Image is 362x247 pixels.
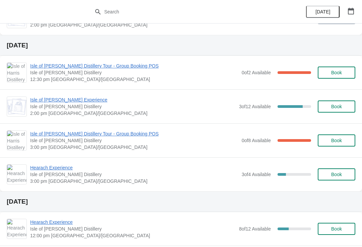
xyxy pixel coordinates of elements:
span: Isle of [PERSON_NAME] Distillery [30,225,236,232]
h2: [DATE] [7,42,355,49]
span: Isle of [PERSON_NAME] Distillery Tour - Group Booking POS [30,130,238,137]
span: 12:30 pm [GEOGRAPHIC_DATA]/[GEOGRAPHIC_DATA] [30,76,238,83]
img: Isle of Harris Gin Experience | Isle of Harris Distillery | 2:00 pm Europe/London [7,98,26,115]
span: Isle of [PERSON_NAME] Distillery Tour - Group Booking POS [30,63,238,69]
button: Book [318,100,355,113]
img: Hearach Experience | Isle of Harris Distillery | 12:00 pm Europe/London [7,219,26,239]
span: Hearach Experience [30,219,236,225]
span: 3:00 pm [GEOGRAPHIC_DATA]/[GEOGRAPHIC_DATA] [30,178,238,184]
span: 3 of 4 Available [242,172,271,177]
span: 2:00 pm [GEOGRAPHIC_DATA]/[GEOGRAPHIC_DATA] [30,110,236,117]
span: Hearach Experience [30,164,238,171]
span: Isle of [PERSON_NAME] Distillery [30,103,236,110]
span: Book [331,70,342,75]
h2: [DATE] [7,198,355,205]
span: Book [331,138,342,143]
button: Book [318,134,355,147]
img: Isle of Harris Distillery Tour - Group Booking POS | Isle of Harris Distillery | 3:00 pm Europe/L... [7,131,26,150]
span: 3:00 pm [GEOGRAPHIC_DATA]/[GEOGRAPHIC_DATA] [30,144,238,151]
span: Isle of [PERSON_NAME] Experience [30,96,236,103]
span: 0 of 8 Available [242,138,271,143]
span: Book [331,104,342,109]
button: Book [318,223,355,235]
button: [DATE] [306,6,340,18]
span: Book [331,172,342,177]
span: Isle of [PERSON_NAME] Distillery [30,171,238,178]
span: 3 of 12 Available [239,104,271,109]
span: Book [331,226,342,232]
button: Book [318,67,355,79]
span: Isle of [PERSON_NAME] Distillery [30,137,238,144]
span: 0 of 2 Available [242,70,271,75]
span: Isle of [PERSON_NAME] Distillery [30,69,238,76]
img: Hearach Experience | Isle of Harris Distillery | 3:00 pm Europe/London [7,165,26,184]
span: 8 of 12 Available [239,226,271,232]
img: Isle of Harris Distillery Tour - Group Booking POS | Isle of Harris Distillery | 12:30 pm Europe/... [7,63,26,82]
span: 2:00 pm [GEOGRAPHIC_DATA]/[GEOGRAPHIC_DATA] [30,22,236,28]
span: [DATE] [315,9,330,14]
span: 12:00 pm [GEOGRAPHIC_DATA]/[GEOGRAPHIC_DATA] [30,232,236,239]
input: Search [104,6,271,18]
button: Book [318,168,355,180]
